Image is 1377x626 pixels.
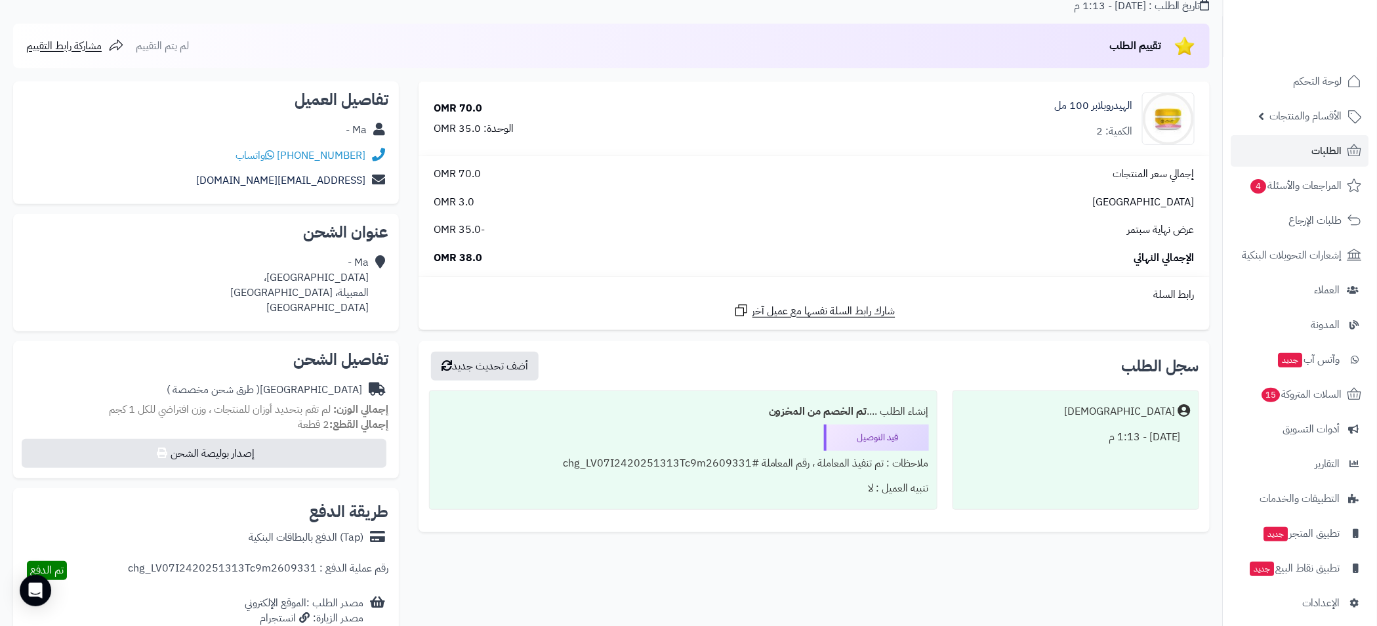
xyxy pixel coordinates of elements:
[1231,66,1369,97] a: لوحة التحكم
[1264,527,1288,541] span: جديد
[249,530,363,545] div: (Tap) الدفع بالبطاقات البنكية
[1231,379,1369,410] a: السلات المتروكة15
[1312,142,1342,160] span: الطلبات
[1231,135,1369,167] a: الطلبات
[236,148,274,163] a: واتساب
[1249,559,1340,577] span: تطبيق نقاط البيع
[1260,490,1340,508] span: التطبيقات والخدمات
[1231,448,1369,480] a: التقارير
[20,575,51,606] div: Open Intercom Messenger
[1113,167,1195,182] span: إجمالي سعر المنتجات
[1231,413,1369,445] a: أدوات التسويق
[1279,353,1303,367] span: جديد
[24,92,388,108] h2: تفاصيل العميل
[752,304,895,319] span: شارك رابط السلة نفسها مع عميل آخر
[1250,562,1275,576] span: جديد
[1243,246,1342,264] span: إشعارات التحويلات البنكية
[1109,38,1161,54] span: تقييم الطلب
[1311,316,1340,334] span: المدونة
[1134,251,1195,266] span: الإجمالي النهائي
[438,451,929,476] div: ملاحظات : تم تنفيذ المعاملة ، رقم المعاملة #chg_LV07I2420251313Tc9m2609331
[961,425,1191,450] div: [DATE] - 1:13 م
[1270,107,1342,125] span: الأقسام والمنتجات
[1283,420,1340,438] span: أدوات التسويق
[434,167,481,182] span: 70.0 OMR
[167,382,260,398] span: ( طرق شحن مخصصة )
[438,476,929,501] div: تنبيه العميل : لا
[109,402,331,417] span: لم تقم بتحديد أوزان للمنتجات ، وزن افتراضي للكل 1 كجم
[1096,124,1132,139] div: الكمية: 2
[1294,72,1342,91] span: لوحة التحكم
[1261,385,1342,404] span: السلات المتروكة
[329,417,388,432] strong: إجمالي القطع:
[769,404,867,419] b: تم الخصم من المخزون
[24,224,388,240] h2: عنوان الشحن
[245,596,363,626] div: مصدر الطلب :الموقع الإلكتروني
[1288,10,1365,37] img: logo-2.png
[1231,170,1369,201] a: المراجعات والأسئلة4
[136,38,189,54] span: لم يتم التقييم
[245,611,363,626] div: مصدر الزيارة: انستجرام
[1315,455,1340,473] span: التقارير
[167,383,362,398] div: [GEOGRAPHIC_DATA]
[1231,553,1369,584] a: تطبيق نقاط البيعجديد
[26,38,124,54] a: مشاركة رابط التقييم
[24,352,388,367] h2: تفاصيل الشحن
[438,399,929,425] div: إنشاء الطلب ....
[824,425,929,451] div: قيد التوصيل
[434,222,485,238] span: -35.0 OMR
[1054,98,1132,114] a: الهيدروبلابر 100 مل
[1231,344,1369,375] a: وآتس آبجديد
[434,101,482,116] div: 70.0 OMR
[1231,587,1369,619] a: الإعدادات
[1064,404,1175,419] div: [DEMOGRAPHIC_DATA]
[1231,518,1369,549] a: تطبيق المتجرجديد
[128,561,388,580] div: رقم عملية الدفع : chg_LV07I2420251313Tc9m2609331
[196,173,365,188] a: [EMAIL_ADDRESS][DOMAIN_NAME]
[434,121,514,136] div: الوحدة: 35.0 OMR
[230,255,369,315] div: Ma - [GEOGRAPHIC_DATA]، المعبيلة، [GEOGRAPHIC_DATA] [GEOGRAPHIC_DATA]
[1303,594,1340,612] span: الإعدادات
[1251,179,1267,194] span: 4
[434,195,474,210] span: 3.0 OMR
[733,303,895,319] a: شارك رابط السلة نفسها مع عميل آخر
[1121,358,1199,374] h3: سجل الطلب
[30,562,64,578] span: تم الدفع
[309,504,388,520] h2: طريقة الدفع
[277,148,365,163] a: [PHONE_NUMBER]
[1250,177,1342,195] span: المراجعات والأسئلة
[1231,483,1369,514] a: التطبيقات والخدمات
[1143,93,1194,145] img: 1739576658-cm5o7h3k200cz01n3d88igawy_HYDROBALAPER_w-90x90.jpg
[333,402,388,417] strong: إجمالي الوزن:
[26,38,102,54] span: مشاركة رابط التقييم
[1127,222,1195,238] span: عرض نهاية سبتمر
[1263,524,1340,543] span: تطبيق المتجر
[298,417,388,432] small: 2 قطعة
[434,251,482,266] span: 38.0 OMR
[1277,350,1340,369] span: وآتس آب
[1289,211,1342,230] span: طلبات الإرجاع
[1315,281,1340,299] span: العملاء
[1092,195,1195,210] span: [GEOGRAPHIC_DATA]
[1231,205,1369,236] a: طلبات الإرجاع
[22,439,386,468] button: إصدار بوليصة الشحن
[1231,274,1369,306] a: العملاء
[1231,309,1369,341] a: المدونة
[424,287,1204,303] div: رابط السلة
[1231,240,1369,271] a: إشعارات التحويلات البنكية
[346,123,367,138] div: Ma -
[1262,388,1281,402] span: 15
[431,352,539,381] button: أضف تحديث جديد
